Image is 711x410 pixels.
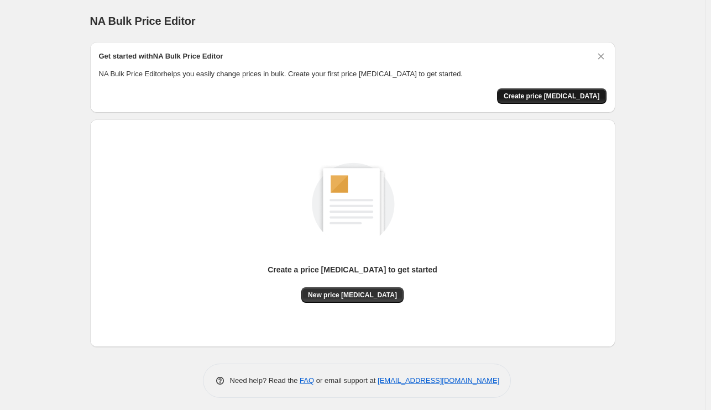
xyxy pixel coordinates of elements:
span: New price [MEDICAL_DATA] [308,291,397,299]
span: Create price [MEDICAL_DATA] [504,92,600,101]
p: NA Bulk Price Editor helps you easily change prices in bulk. Create your first price [MEDICAL_DAT... [99,69,607,80]
button: Dismiss card [595,51,607,62]
button: New price [MEDICAL_DATA] [301,287,404,303]
a: FAQ [300,376,314,385]
span: NA Bulk Price Editor [90,15,196,27]
h2: Get started with NA Bulk Price Editor [99,51,223,62]
p: Create a price [MEDICAL_DATA] to get started [268,264,437,275]
button: Create price change job [497,88,607,104]
span: Need help? Read the [230,376,300,385]
span: or email support at [314,376,378,385]
a: [EMAIL_ADDRESS][DOMAIN_NAME] [378,376,499,385]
